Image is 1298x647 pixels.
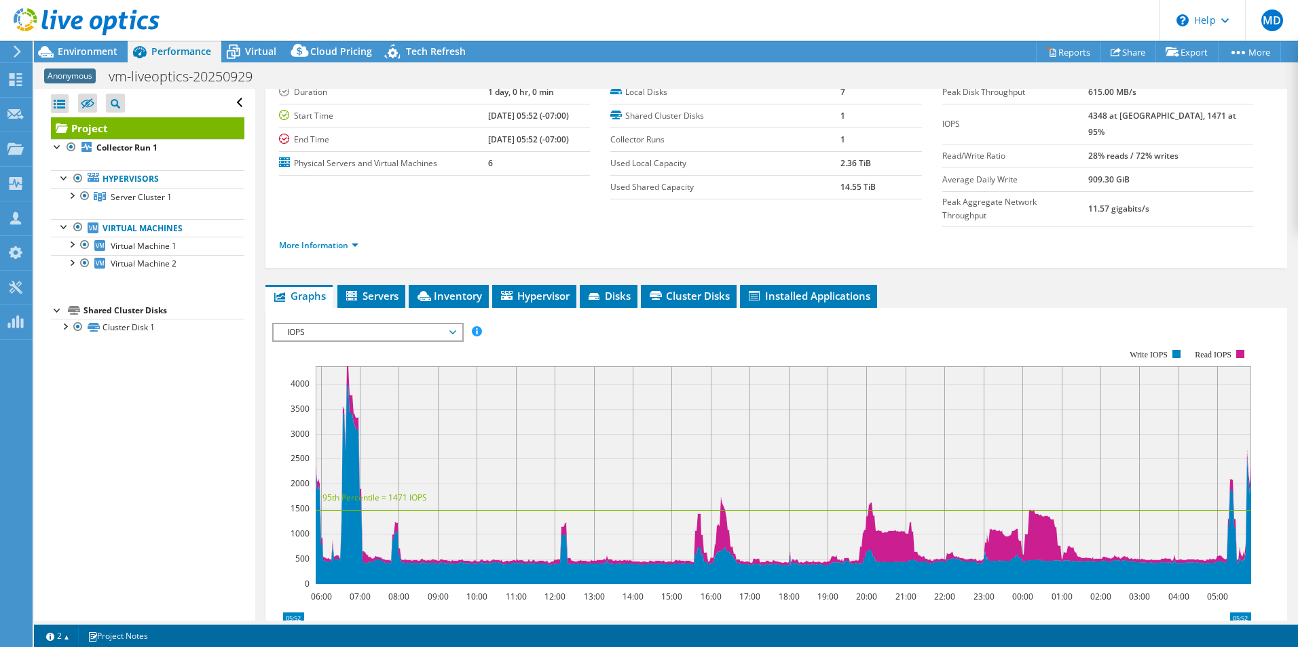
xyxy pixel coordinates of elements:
label: Start Time [279,109,488,123]
b: [DATE] 05:52 (-07:00) [488,110,569,121]
span: Virtual Machine 2 [111,258,177,269]
label: Duration [279,85,488,99]
span: Environment [58,45,117,58]
label: Shared Cluster Disks [610,109,840,123]
label: Read/Write Ratio [942,149,1088,163]
text: 08:00 [388,591,409,602]
b: 1 [840,134,845,145]
a: Hypervisors [51,170,244,188]
span: Virtual Machine 1 [111,240,177,252]
b: Collector Run 1 [96,142,157,153]
span: IOPS [280,324,455,340]
span: Performance [151,45,211,58]
label: Used Shared Capacity [610,180,840,194]
b: [DATE] 05:52 (-07:00) [488,134,569,145]
text: 11:00 [505,591,526,602]
a: Server Cluster 1 [51,188,244,205]
b: 4348 at [GEOGRAPHIC_DATA], 1471 at 95% [1088,110,1236,138]
a: More [1218,41,1281,62]
b: 615.00 MB/s [1088,86,1136,98]
span: Graphs [272,289,326,302]
label: Peak Aggregate Network Throughput [942,195,1088,222]
text: 16:00 [700,591,721,602]
text: 3000 [291,428,310,439]
text: 19:00 [817,591,838,602]
b: 28% reads / 72% writes [1088,150,1179,161]
text: 07:00 [349,591,370,602]
b: 1 [840,110,845,121]
b: 11.57 gigabits/s [1088,203,1149,214]
text: 1000 [291,528,310,539]
text: 2500 [291,452,310,464]
b: 909.30 GiB [1088,174,1130,185]
a: 2 [37,627,79,644]
span: Anonymous [44,68,96,83]
text: Read IOPS [1195,350,1231,359]
text: 10:00 [466,591,487,602]
a: Export [1155,41,1219,62]
a: Collector Run 1 [51,139,244,157]
b: 6 [488,157,493,169]
b: 2.36 TiB [840,157,871,169]
text: 04:00 [1168,591,1189,602]
label: Local Disks [610,85,840,99]
a: Project [51,117,244,139]
span: Cloud Pricing [310,45,372,58]
label: Average Daily Write [942,173,1088,187]
text: 23:00 [973,591,994,602]
span: Cluster Disks [648,289,730,302]
text: 13:00 [583,591,604,602]
text: 4000 [291,378,310,389]
text: 18:00 [778,591,799,602]
span: Server Cluster 1 [111,191,172,203]
text: 3500 [291,403,310,414]
span: Installed Applications [747,289,870,302]
label: Peak Disk Throughput [942,85,1088,99]
label: Used Local Capacity [610,157,840,170]
span: Tech Refresh [406,45,466,58]
text: Write IOPS [1130,350,1168,359]
span: Inventory [415,289,482,302]
text: 00:00 [1012,591,1033,602]
text: 1500 [291,503,310,514]
text: 21:00 [895,591,916,602]
a: Virtual Machines [51,219,244,237]
label: Physical Servers and Virtual Machines [279,157,488,170]
h1: vm-liveoptics-20250929 [103,69,274,84]
a: Project Notes [78,627,157,644]
span: Hypervisor [499,289,570,302]
text: 22:00 [933,591,954,602]
div: Shared Cluster Disks [84,302,244,319]
svg: \n [1176,14,1189,26]
span: Virtual [245,45,276,58]
text: 500 [295,553,310,564]
a: Virtual Machine 2 [51,255,244,273]
span: Disks [587,289,631,302]
text: 0 [305,578,310,589]
text: 20:00 [855,591,876,602]
text: 12:00 [544,591,565,602]
a: Reports [1036,41,1101,62]
text: 03:00 [1128,591,1149,602]
label: End Time [279,133,488,146]
a: More Information [279,239,358,251]
text: 01:00 [1051,591,1072,602]
text: 17:00 [739,591,760,602]
text: 14:00 [622,591,643,602]
text: 05:00 [1206,591,1227,602]
text: 09:00 [427,591,448,602]
text: 15:00 [661,591,682,602]
span: MD [1261,9,1283,31]
b: 7 [840,86,845,98]
b: 1 day, 0 hr, 0 min [488,86,554,98]
label: Collector Runs [610,133,840,146]
span: Servers [344,289,398,302]
a: Share [1100,41,1156,62]
text: 06:00 [310,591,331,602]
label: IOPS [942,117,1088,131]
text: 2000 [291,477,310,489]
text: 02:00 [1090,591,1111,602]
a: Virtual Machine 1 [51,237,244,254]
a: Cluster Disk 1 [51,319,244,336]
text: 95th Percentile = 1471 IOPS [322,492,427,503]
